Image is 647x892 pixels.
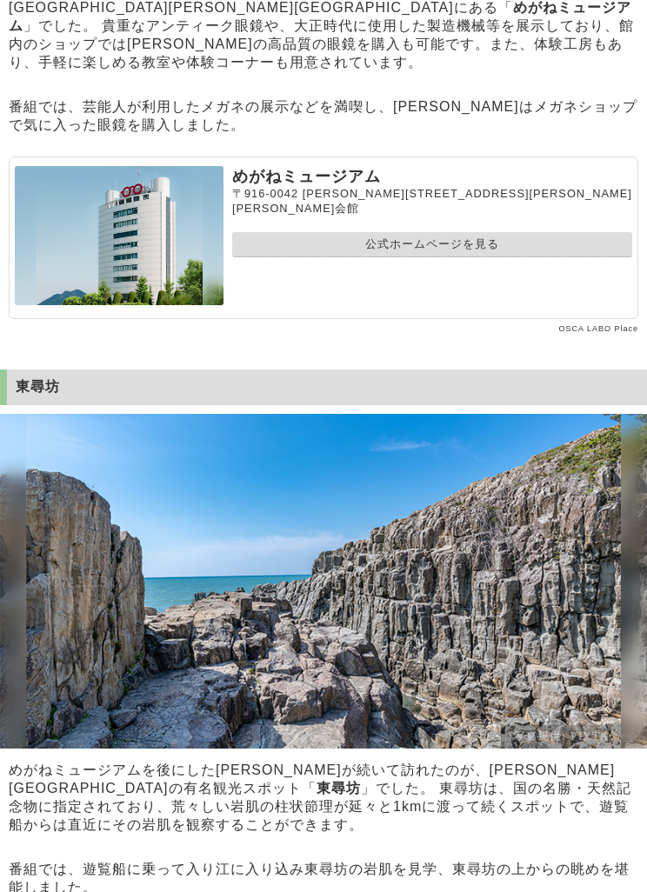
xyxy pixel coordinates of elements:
[232,187,298,200] span: 〒916-0042
[15,166,223,305] img: めがねミュージアム
[232,232,632,257] a: 公式ホームページを見る
[232,166,632,187] p: めがねミュージアム
[317,781,361,795] strong: 東尋坊
[232,187,632,215] span: [PERSON_NAME][STREET_ADDRESS][PERSON_NAME][PERSON_NAME]会館
[558,324,638,333] a: OSCA LABO Place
